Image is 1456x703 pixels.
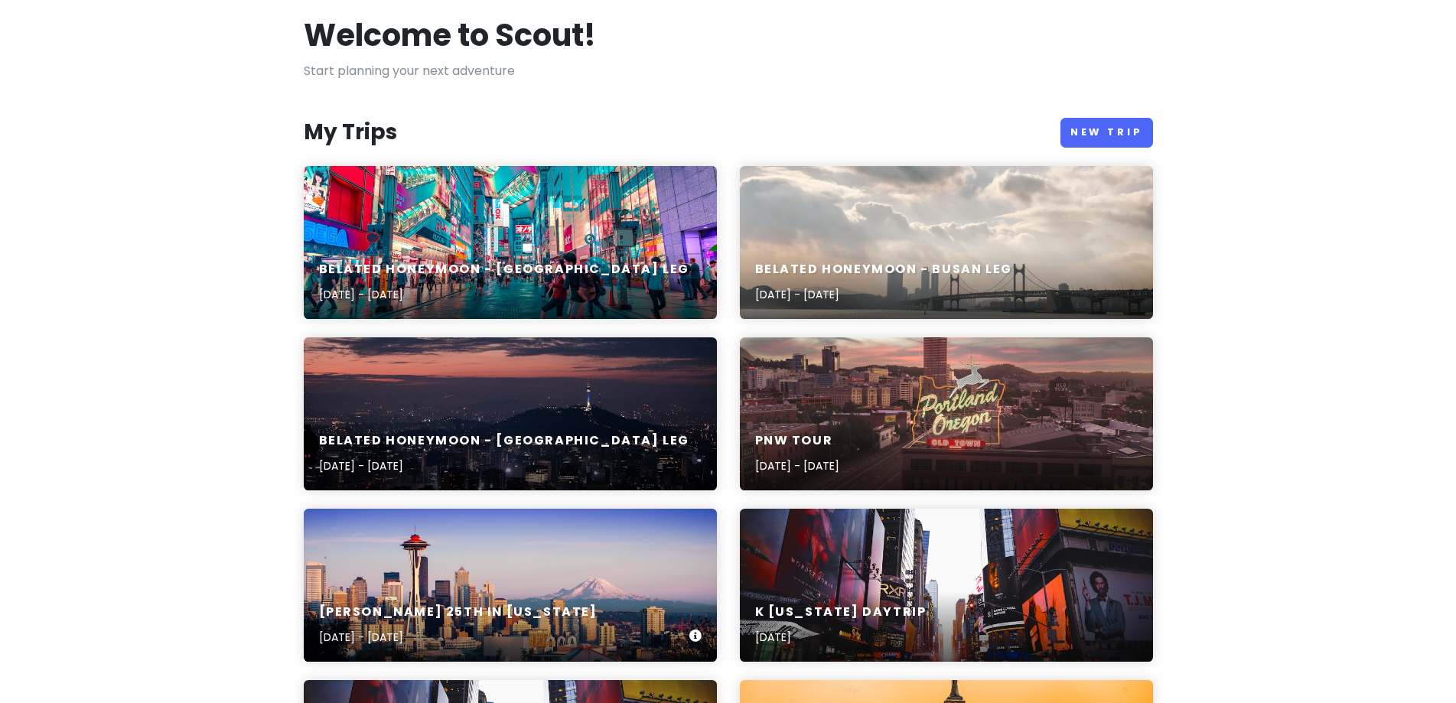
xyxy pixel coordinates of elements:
h6: PNW Tour [755,433,839,449]
p: [DATE] [755,629,927,646]
p: [DATE] - [DATE] [755,286,1012,303]
a: aerial photography of Seattle skyline[PERSON_NAME] 25th in [US_STATE][DATE] - [DATE] [304,509,717,662]
p: [DATE] - [DATE] [755,457,839,474]
p: [DATE] - [DATE] [319,629,598,646]
p: Start planning your next adventure [304,61,1153,81]
h6: Belated Honeymoon - Busan Leg [755,262,1012,278]
h6: K [US_STATE] Daytrip [755,604,927,620]
a: Time Square, New York during daytimeK [US_STATE] Daytrip[DATE] [740,509,1153,662]
h6: Belated Honeymoon - [GEOGRAPHIC_DATA] Leg [319,433,690,449]
a: people walking on road near well-lit buildingsBelated Honeymoon - [GEOGRAPHIC_DATA] Leg[DATE] - [... [304,166,717,319]
a: New Trip [1060,118,1153,148]
h3: My Trips [304,119,397,146]
p: [DATE] - [DATE] [319,457,690,474]
h1: Welcome to Scout! [304,15,596,55]
h6: Belated Honeymoon - [GEOGRAPHIC_DATA] Leg [319,262,690,278]
a: a large neon sign on top of a buildingPNW Tour[DATE] - [DATE] [740,337,1153,490]
a: Oakland Bay Bridge, San Francisco during daytimeBelated Honeymoon - Busan Leg[DATE] - [DATE] [740,166,1153,319]
h6: [PERSON_NAME] 25th in [US_STATE] [319,604,598,620]
a: lighted city skyline at nightBelated Honeymoon - [GEOGRAPHIC_DATA] Leg[DATE] - [DATE] [304,337,717,490]
p: [DATE] - [DATE] [319,286,690,303]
